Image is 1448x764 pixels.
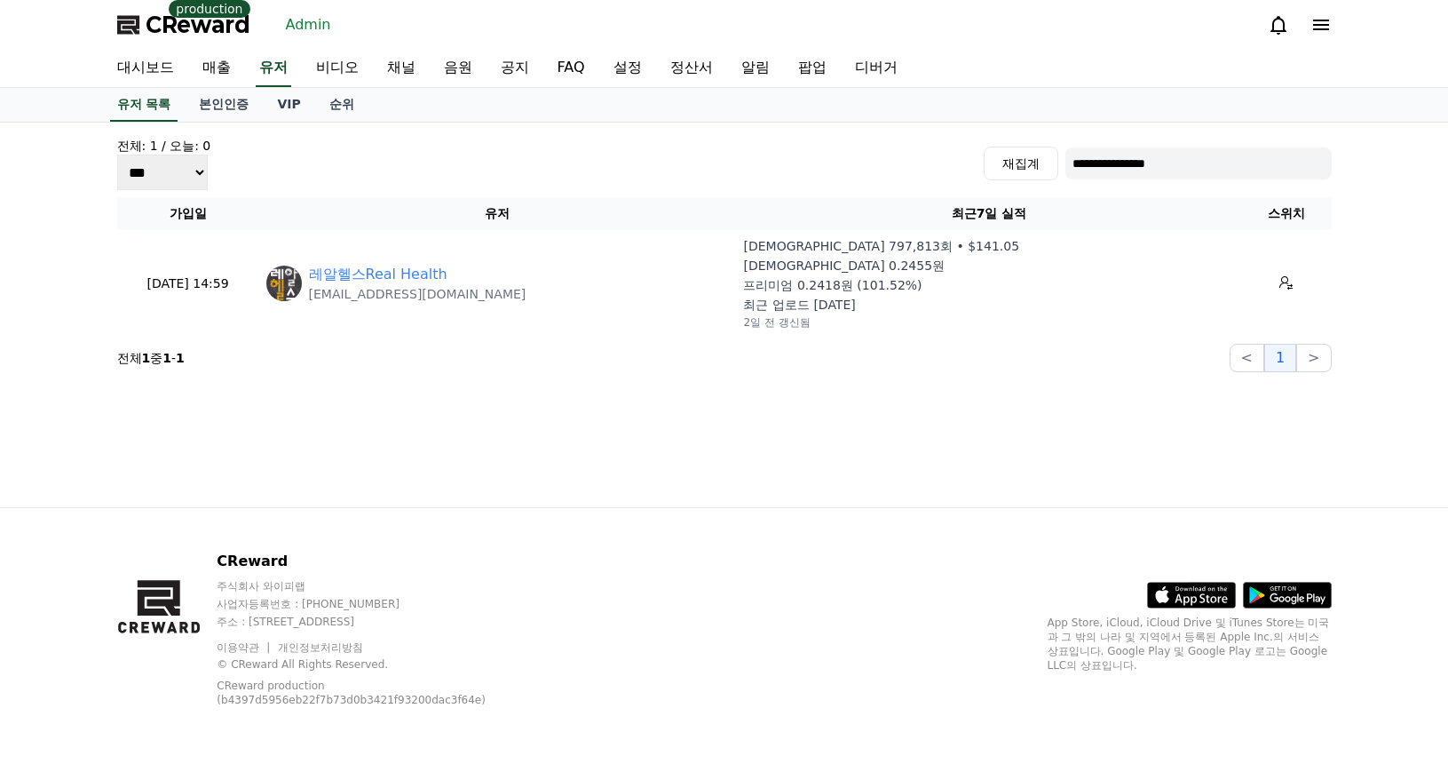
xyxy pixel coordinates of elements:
[487,50,543,87] a: 공지
[117,11,250,39] a: CReward
[259,197,737,230] th: 유저
[743,315,810,330] p: 2일 전 갱신됨
[176,351,185,365] strong: 1
[117,349,185,367] p: 전체 중 -
[263,590,306,604] span: Settings
[1048,616,1332,672] p: App Store, iCloud, iCloud Drive 및 iTunes Store는 미국과 그 밖의 나라 및 지역에서 등록된 Apple Inc.의 서비스 상표입니다. Goo...
[1241,197,1331,230] th: 스위치
[110,88,178,122] a: 유저 목록
[841,50,912,87] a: 디버거
[217,579,528,593] p: 주식회사 와이피랩
[117,197,259,230] th: 가입일
[430,50,487,87] a: 음원
[279,11,338,39] a: Admin
[1230,344,1264,372] button: <
[302,50,373,87] a: 비디오
[543,50,599,87] a: FAQ
[743,237,1019,255] p: [DEMOGRAPHIC_DATA] 797,813회 • $141.05
[784,50,841,87] a: 팝업
[315,88,368,122] a: 순위
[117,137,211,155] h4: 전체: 1 / 오늘: 0
[124,275,252,293] p: [DATE] 14:59
[373,50,430,87] a: 채널
[266,266,302,301] img: https://lh3.googleusercontent.com/a/ACg8ocK65MJE63pC5-zNJSzSSTWk0k882f2EYDd-T5BBGq9fBrQU62HV=s96-c
[188,50,245,87] a: 매출
[217,679,501,707] p: CReward production (b4397d5956eb22f7b73d0b3421f93200dac3f64e)
[984,147,1058,180] button: 재집계
[217,551,528,572] p: CReward
[743,276,922,294] p: 프리미엄 0.2418원 (101.52%)
[736,197,1241,230] th: 최근7일 실적
[217,641,273,654] a: 이용약관
[45,590,76,604] span: Home
[142,351,151,365] strong: 1
[217,615,528,629] p: 주소 : [STREET_ADDRESS]
[147,591,200,605] span: Messages
[229,563,341,608] a: Settings
[1296,344,1331,372] button: >
[263,88,314,122] a: VIP
[309,264,447,285] a: 레알헬스Real Health
[217,597,528,611] p: 사업자등록번호 : [PHONE_NUMBER]
[162,351,171,365] strong: 1
[599,50,656,87] a: 설정
[727,50,784,87] a: 알림
[743,296,855,314] p: 최근 업로드 [DATE]
[146,11,250,39] span: CReward
[278,641,363,654] a: 개인정보처리방침
[256,50,291,87] a: 유저
[743,257,945,275] p: [DEMOGRAPHIC_DATA] 0.2455원
[5,563,117,608] a: Home
[309,285,526,303] p: [EMAIL_ADDRESS][DOMAIN_NAME]
[656,50,727,87] a: 정산서
[217,657,528,672] p: © CReward All Rights Reserved.
[117,563,229,608] a: Messages
[185,88,263,122] a: 본인인증
[1264,344,1296,372] button: 1
[103,50,188,87] a: 대시보드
